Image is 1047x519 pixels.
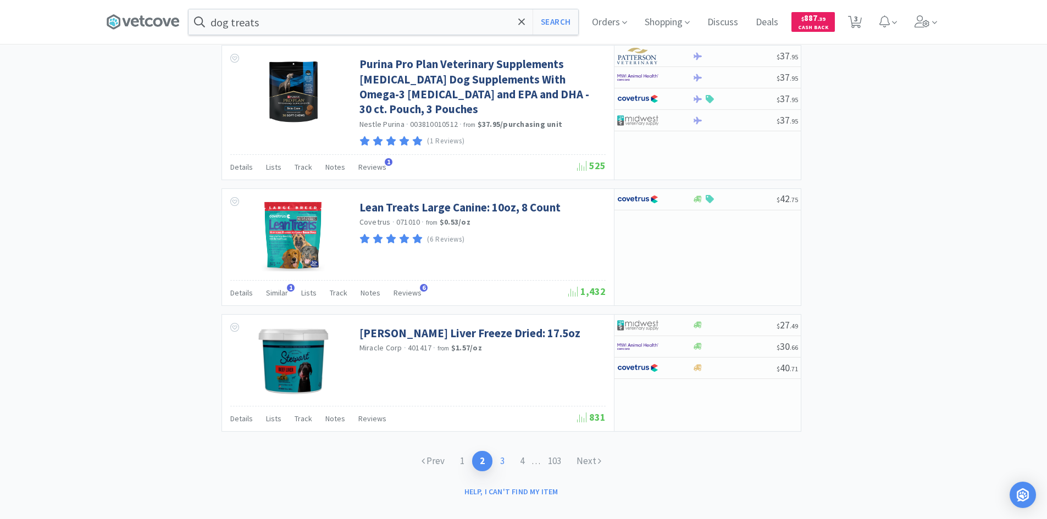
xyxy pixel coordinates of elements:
span: Lists [266,414,281,423]
a: Lean Treats Large Canine: 10oz, 8 Count [359,200,561,215]
span: 30 [777,340,798,353]
span: 887 [801,13,826,23]
span: $ [777,117,780,125]
span: · [404,343,406,353]
span: Reviews [358,162,386,172]
span: 1 [287,284,295,292]
span: Notes [325,414,345,423]
span: . 39 [817,15,826,23]
span: . 75 [790,196,798,204]
span: Cash Back [798,25,828,32]
span: Track [295,414,312,423]
span: · [422,217,424,227]
a: Deals [751,18,783,27]
a: 3 [492,451,512,471]
a: [PERSON_NAME] Liver Freeze Dried: 17.5oz [359,326,580,341]
a: 4 [512,451,532,471]
img: 77fca1acd8b6420a9015268ca798ef17_1.png [617,191,658,208]
a: 103 [540,451,569,471]
a: 3 [844,19,866,29]
span: . 66 [790,343,798,351]
span: Similar [266,288,288,298]
span: $ [777,365,780,373]
img: f6b2451649754179b5b4e0c70c3f7cb0_2.png [617,69,658,86]
a: Next [569,451,609,471]
p: (1 Reviews) [427,136,464,147]
span: $ [777,96,780,104]
span: . 95 [790,96,798,104]
span: Track [295,162,312,172]
img: db466b499d2c4c7abc0de98b0574331d_548638.png [262,200,325,271]
img: 77fca1acd8b6420a9015268ca798ef17_1.png [617,91,658,107]
span: 27 [777,319,798,331]
span: 37 [777,114,798,126]
span: Lists [301,288,317,298]
span: $ [777,196,780,204]
img: 4dd14cff54a648ac9e977f0c5da9bc2e_5.png [617,112,658,129]
span: 40 [777,361,798,374]
strong: $0.53 / oz [440,217,470,227]
span: Track [330,288,347,298]
span: Details [230,162,253,172]
span: 1,432 [568,285,606,298]
span: · [433,343,435,353]
strong: $1.57 / oz [451,343,482,353]
a: Nestle Purina [359,119,405,129]
span: 37 [777,71,798,83]
span: $ [777,74,780,82]
span: Details [230,288,253,298]
a: 2 [472,451,492,471]
img: bc0dfa558f6b4d2a8faea1d7ceee2c85_515251.png [255,326,331,397]
span: $ [777,53,780,61]
span: 831 [577,411,606,423]
span: 401417 [408,343,432,353]
span: 071010 [396,217,420,227]
span: from [463,121,475,129]
a: Purina Pro Plan Veterinary Supplements [MEDICAL_DATA] Dog Supplements With Omega-3 [MEDICAL_DATA]... [359,57,603,116]
input: Search by item, sku, manufacturer, ingredient, size... [189,9,578,35]
span: $ [777,343,780,351]
span: 42 [777,192,798,205]
span: Reviews [358,414,386,423]
span: Reviews [394,288,422,298]
span: . 71 [790,365,798,373]
span: . 49 [790,322,798,330]
a: Discuss [703,18,743,27]
span: from [437,344,450,352]
span: 37 [777,49,798,62]
span: 1 [385,158,392,166]
a: Covetrus [359,217,391,227]
span: Lists [266,162,281,172]
button: Help, I can't find my item [458,482,565,501]
span: Notes [361,288,380,298]
span: . 95 [790,53,798,61]
span: 003810010512 [410,119,458,129]
span: 525 [577,159,606,172]
a: Prev [414,451,452,471]
a: $887.39Cash Back [791,7,835,37]
span: 6 [420,284,428,292]
span: . 95 [790,117,798,125]
div: Open Intercom Messenger [1010,482,1036,508]
span: · [406,119,408,129]
a: Miracle Corp [359,343,402,353]
span: 37 [777,92,798,105]
img: 77fca1acd8b6420a9015268ca798ef17_1.png [617,360,658,376]
button: Search [533,9,578,35]
span: Notes [325,162,345,172]
img: f6b2451649754179b5b4e0c70c3f7cb0_2.png [617,338,658,355]
img: 0118b172de0f46338e039863e569118e_560295.jpg [258,57,329,128]
span: · [459,119,462,129]
span: . . . [532,456,569,466]
a: 1 [452,451,472,471]
span: $ [801,15,804,23]
img: f5e969b455434c6296c6d81ef179fa71_3.png [617,48,658,64]
span: $ [777,322,780,330]
span: · [392,217,395,227]
p: (6 Reviews) [427,234,464,245]
strong: $37.95 / purchasing unit [478,119,563,129]
span: . 95 [790,74,798,82]
span: Details [230,414,253,423]
img: 4dd14cff54a648ac9e977f0c5da9bc2e_5.png [617,317,658,333]
span: from [426,219,438,226]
